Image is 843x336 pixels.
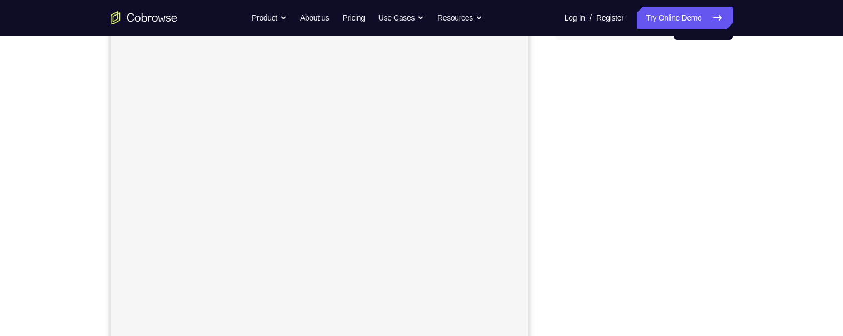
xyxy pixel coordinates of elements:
a: Go to the home page [111,11,177,24]
button: Resources [437,7,482,29]
a: Try Online Demo [637,7,732,29]
span: / [590,11,592,24]
a: Log In [565,7,585,29]
a: Pricing [342,7,365,29]
a: Register [596,7,623,29]
a: About us [300,7,329,29]
button: Use Cases [378,7,424,29]
button: Product [252,7,287,29]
